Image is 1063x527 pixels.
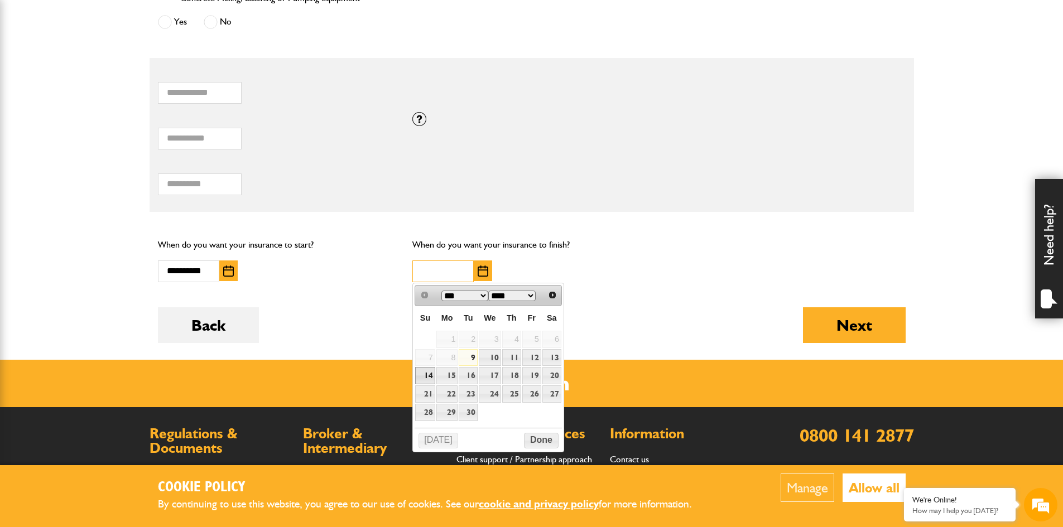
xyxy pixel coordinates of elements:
span: Sunday [420,313,430,322]
textarea: Type your message and hit 'Enter' [15,202,204,334]
a: 28 [415,404,435,421]
a: Client support / Partnership approach [456,454,592,465]
h2: Cookie Policy [158,479,710,496]
a: 19 [522,367,541,384]
p: How may I help you today? [912,506,1007,515]
input: Enter your phone number [15,169,204,194]
a: 23 [459,385,478,403]
input: Enter your email address [15,136,204,161]
button: Back [158,307,259,343]
div: Need help? [1035,179,1063,318]
button: [DATE] [419,433,459,448]
a: cookie and privacy policy [479,497,599,510]
a: 18 [502,367,521,384]
a: 30 [459,404,478,421]
label: No [204,15,232,29]
a: 27 [542,385,561,403]
button: Done [524,433,558,448]
a: 11 [502,349,521,366]
a: 16 [459,367,478,384]
img: Choose date [223,265,234,277]
div: Chat with us now [58,62,187,77]
a: 14 [415,367,435,384]
a: 26 [522,385,541,403]
span: Saturday [547,313,557,322]
a: 21 [415,385,435,403]
a: 22 [436,385,458,403]
em: Start Chat [152,344,203,359]
a: 9 [459,349,478,366]
input: Enter your last name [15,103,204,128]
a: Next [544,287,560,303]
span: Wednesday [484,313,496,322]
button: Next [803,307,906,343]
a: 25 [502,385,521,403]
button: Manage [781,473,834,502]
a: 10 [479,349,501,366]
p: When do you want your insurance to finish? [412,238,651,252]
h2: Broker & Intermediary [303,427,445,455]
a: 29 [436,404,458,421]
p: By continuing to use this website, you agree to our use of cookies. See our for more information. [158,496,710,513]
div: Minimize live chat window [183,6,210,32]
span: Thursday [507,313,517,322]
button: Allow all [843,473,906,502]
a: 20 [542,367,561,384]
a: 12 [522,349,541,366]
a: 15 [436,367,458,384]
p: When do you want your insurance to start? [158,238,396,252]
h2: Regulations & Documents [150,427,292,455]
h2: Information [610,427,752,441]
a: 24 [479,385,501,403]
span: Tuesday [464,313,473,322]
span: Friday [528,313,536,322]
a: 13 [542,349,561,366]
img: Choose date [478,265,488,277]
div: We're Online! [912,495,1007,505]
span: Monday [441,313,453,322]
img: d_20077148190_company_1631870298795_20077148190 [19,62,47,78]
a: Contact us [610,454,649,465]
span: Next [548,291,557,299]
a: 0800 141 2877 [800,424,914,446]
a: 17 [479,367,501,384]
label: Yes [158,15,187,29]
